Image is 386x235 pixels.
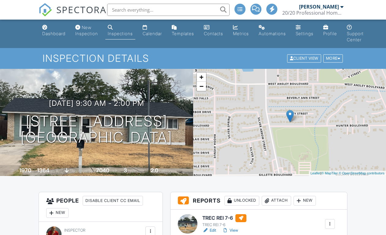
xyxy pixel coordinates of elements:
div: Attach [262,196,291,206]
a: Leaflet [310,171,320,175]
span: Lot Size [82,169,95,173]
div: Metrics [233,31,249,36]
span: Inspector [64,228,85,233]
span: bedrooms [128,169,145,173]
a: © MapTiler [321,171,338,175]
div: New [294,196,316,206]
a: Support Center [344,22,366,46]
span: bathrooms [159,169,177,173]
div: Support Center [347,31,364,42]
a: Zoom out [197,82,206,91]
div: New Inspection [75,25,98,36]
div: 2.0 [151,167,158,173]
div: 20/20 Professional Home Inspection Services [282,10,343,16]
div: Client View [287,54,321,63]
div: Dashboard [42,31,66,36]
div: [PERSON_NAME] [299,4,339,10]
a: © OpenStreetMap contributors [339,171,384,175]
div: Settings [296,31,313,36]
div: More [323,54,343,63]
span: sq. ft. [50,169,59,173]
a: View [222,227,238,233]
a: Company Profile [321,22,339,39]
a: New Inspection [73,22,100,39]
div: New [46,208,69,218]
div: 3 [124,167,127,173]
a: Settings [293,22,316,39]
div: Contacts [204,31,223,36]
a: Client View [287,56,323,60]
a: Edit [202,227,216,233]
div: | [309,171,386,176]
a: Inspections [105,22,135,39]
div: Inspections [108,31,133,36]
div: Automations [259,31,286,36]
div: Calendar [143,31,162,36]
h1: [STREET_ADDRESS] [GEOGRAPHIC_DATA] [21,113,172,146]
div: 7040 [96,167,109,173]
span: SPECTORA [56,3,107,16]
h3: Reports [171,192,347,210]
div: Disable Client CC Email [83,196,143,206]
a: Metrics [230,22,251,39]
h3: [DATE] 9:30 am - 2:00 pm [49,99,144,107]
div: Profile [323,31,337,36]
h1: Inspection Details [43,53,343,64]
div: TREC REI 7-6 [202,222,246,227]
input: Search everything... [107,4,230,16]
a: TREC REI 7-6 TREC REI 7-6 [202,214,246,228]
h6: TREC REI 7-6 [202,214,246,222]
span: Built [12,169,18,173]
div: 1364 [37,167,49,173]
div: Unlocked [224,196,259,206]
div: 1970 [19,167,31,173]
a: Zoom in [197,73,206,82]
a: Contacts [201,22,226,39]
h3: People [39,192,163,222]
span: sq.ft. [110,169,118,173]
a: SPECTORA [39,8,107,21]
div: Templates [172,31,194,36]
a: Templates [169,22,197,39]
span: slab [70,169,77,173]
img: The Best Home Inspection Software - Spectora [39,3,52,17]
a: Dashboard [40,22,68,39]
a: Calendar [140,22,164,39]
a: Automations (Advanced) [256,22,288,39]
